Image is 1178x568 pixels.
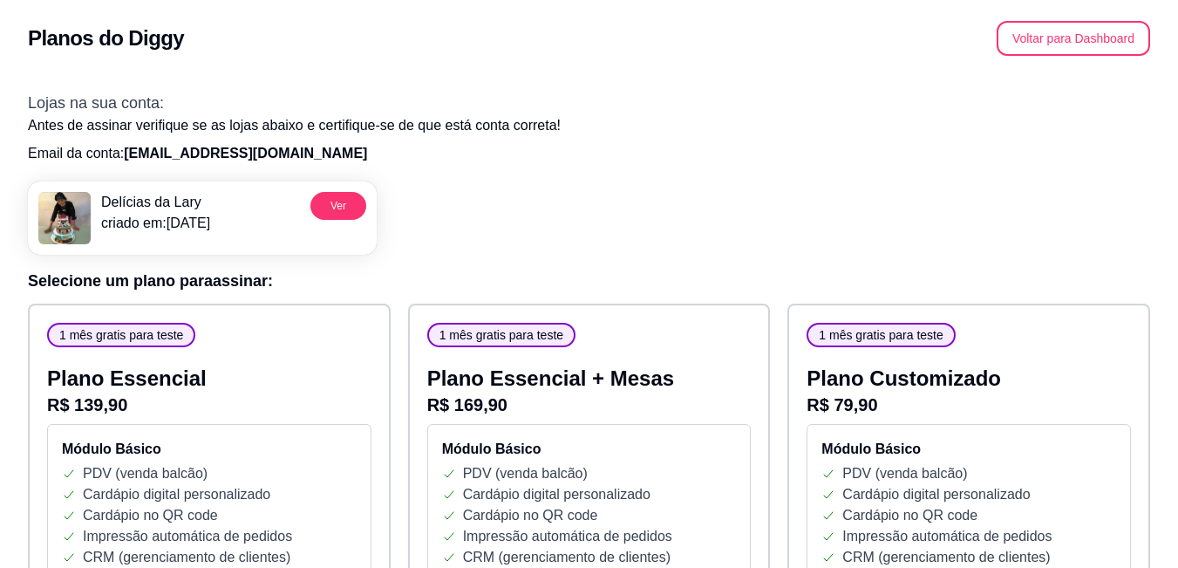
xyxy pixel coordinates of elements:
[62,439,357,460] h4: Módulo Básico
[463,547,671,568] p: CRM (gerenciamento de clientes)
[47,393,371,417] p: R$ 139,90
[821,439,1116,460] h4: Módulo Básico
[842,484,1030,505] p: Cardápio digital personalizado
[812,326,950,344] span: 1 mês gratis para teste
[28,91,1150,115] h3: Lojas na sua conta:
[842,526,1052,547] p: Impressão automática de pedidos
[842,505,977,526] p: Cardápio no QR code
[28,115,1150,136] p: Antes de assinar verifique se as lojas abaixo e certifique-se de que está conta correta!
[807,393,1131,417] p: R$ 79,90
[124,146,367,161] span: [EMAIL_ADDRESS][DOMAIN_NAME]
[28,143,1150,164] p: Email da conta:
[83,526,292,547] p: Impressão automática de pedidos
[463,484,650,505] p: Cardápio digital personalizado
[28,269,1150,293] h3: Selecione um plano para assinar :
[52,326,190,344] span: 1 mês gratis para teste
[101,213,210,234] p: criado em: [DATE]
[463,526,672,547] p: Impressão automática de pedidos
[310,192,366,220] button: Ver
[47,365,371,393] p: Plano Essencial
[83,547,290,568] p: CRM (gerenciamento de clientes)
[997,31,1150,45] a: Voltar para Dashboard
[442,439,737,460] h4: Módulo Básico
[463,463,588,484] p: PDV (venda balcão)
[463,505,598,526] p: Cardápio no QR code
[28,24,184,52] h2: Planos do Diggy
[842,463,967,484] p: PDV (venda balcão)
[842,547,1050,568] p: CRM (gerenciamento de clientes)
[101,192,210,213] p: Delícias da Lary
[38,192,91,244] img: menu logo
[83,484,270,505] p: Cardápio digital personalizado
[427,393,752,417] p: R$ 169,90
[807,365,1131,393] p: Plano Customizado
[83,463,208,484] p: PDV (venda balcão)
[427,365,752,393] p: Plano Essencial + Mesas
[83,505,218,526] p: Cardápio no QR code
[997,21,1150,56] button: Voltar para Dashboard
[432,326,570,344] span: 1 mês gratis para teste
[28,181,377,255] a: menu logoDelícias da Larycriado em:[DATE]Ver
